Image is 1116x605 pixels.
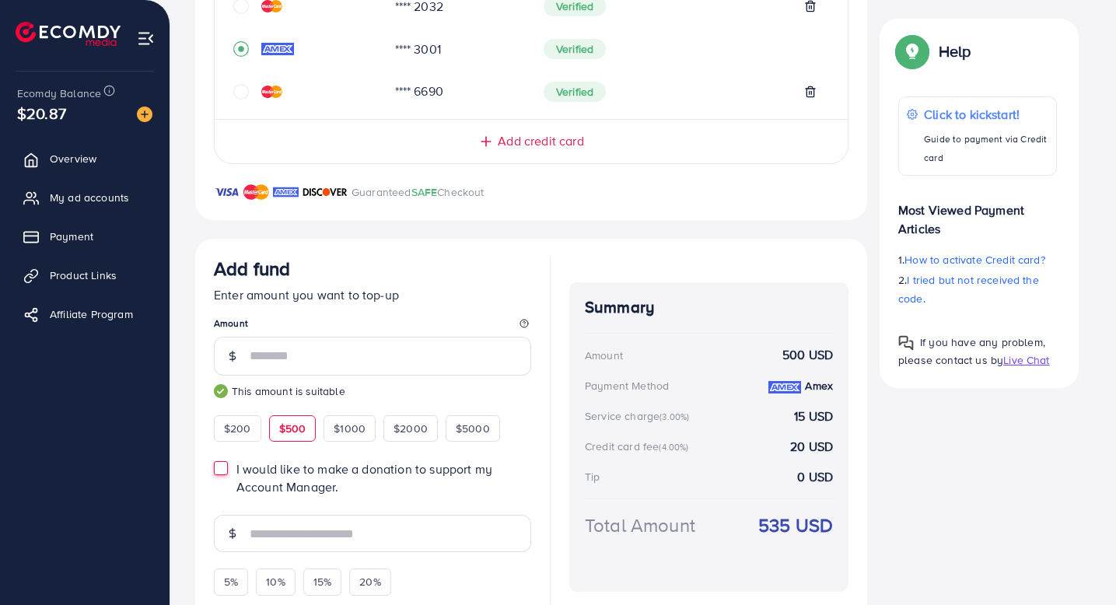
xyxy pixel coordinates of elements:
img: credit [261,86,282,98]
img: guide [214,384,228,398]
svg: record circle [233,41,249,57]
p: Click to kickstart! [924,105,1048,124]
img: brand [243,183,269,201]
a: Overview [12,143,158,174]
span: Overview [50,151,96,166]
p: Guide to payment via Credit card [924,130,1048,167]
small: (4.00%) [659,441,688,453]
span: 15% [313,574,331,589]
h3: Add fund [214,257,290,280]
span: Affiliate Program [50,306,133,322]
span: How to activate Credit card? [904,252,1044,268]
img: Popup guide [898,335,914,351]
strong: 500 USD [782,346,833,364]
strong: 0 USD [797,468,833,486]
span: I would like to make a donation to support my Account Manager. [236,460,492,495]
span: Payment [50,229,93,244]
img: logo [16,22,121,46]
span: $500 [279,421,306,436]
span: Ecomdy Balance [17,86,101,101]
span: 10% [266,574,285,589]
p: Enter amount you want to top-up [214,285,531,304]
a: Affiliate Program [12,299,158,330]
small: This amount is suitable [214,383,531,399]
span: My ad accounts [50,190,129,205]
p: 2. [898,271,1057,308]
strong: Amex [805,378,833,393]
span: Verified [544,82,606,102]
svg: circle [233,84,249,100]
span: If you have any problem, please contact us by [898,334,1045,368]
span: Add credit card [498,132,583,150]
img: menu [137,30,155,47]
img: brand [273,183,299,201]
p: Most Viewed Payment Articles [898,188,1057,238]
img: credit [768,381,801,393]
legend: Amount [214,316,531,336]
strong: 535 USD [758,512,833,539]
span: $1000 [334,421,366,436]
span: Verified [544,39,606,59]
span: $20.87 [17,102,66,124]
div: Amount [585,348,623,363]
div: Service charge [585,408,694,424]
iframe: Chat [1050,535,1104,593]
div: Total Amount [585,512,695,539]
span: $200 [224,421,251,436]
img: image [137,107,152,122]
span: Product Links [50,268,117,283]
h4: Summary [585,298,833,317]
img: brand [303,183,348,201]
span: $5000 [456,421,490,436]
a: Payment [12,221,158,252]
div: Credit card fee [585,439,694,454]
span: Live Chat [1003,352,1049,368]
p: 1. [898,250,1057,269]
div: Tip [585,469,600,484]
p: Help [939,42,971,61]
img: credit [261,43,294,55]
p: Guaranteed Checkout [352,183,485,201]
strong: 20 USD [790,438,833,456]
span: SAFE [411,184,438,200]
span: $2000 [394,421,428,436]
small: (3.00%) [659,411,689,423]
img: Popup guide [898,37,926,65]
span: I tried but not received the code. [898,272,1039,306]
img: brand [214,183,240,201]
span: 20% [359,574,380,589]
a: My ad accounts [12,182,158,213]
div: Payment Method [585,378,669,393]
a: Product Links [12,260,158,291]
span: 5% [224,574,238,589]
strong: 15 USD [794,407,833,425]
